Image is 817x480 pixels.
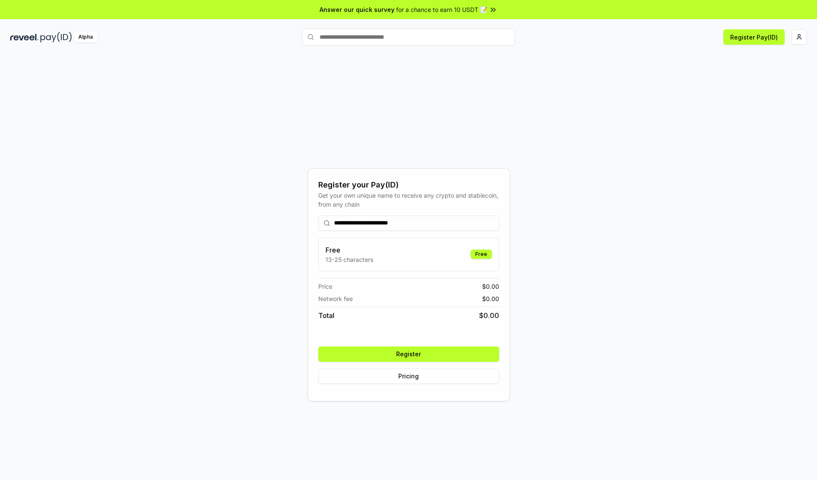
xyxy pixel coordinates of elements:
[318,282,332,291] span: Price
[320,5,394,14] span: Answer our quick survey
[396,5,487,14] span: for a chance to earn 10 USDT 📝
[326,255,373,264] p: 13-25 characters
[471,250,492,259] div: Free
[318,310,334,321] span: Total
[40,32,72,43] img: pay_id
[479,310,499,321] span: $ 0.00
[326,245,373,255] h3: Free
[318,347,499,362] button: Register
[482,294,499,303] span: $ 0.00
[318,191,499,209] div: Get your own unique name to receive any crypto and stablecoin, from any chain
[723,29,785,45] button: Register Pay(ID)
[10,32,39,43] img: reveel_dark
[74,32,97,43] div: Alpha
[318,294,353,303] span: Network fee
[482,282,499,291] span: $ 0.00
[318,369,499,384] button: Pricing
[318,179,499,191] div: Register your Pay(ID)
